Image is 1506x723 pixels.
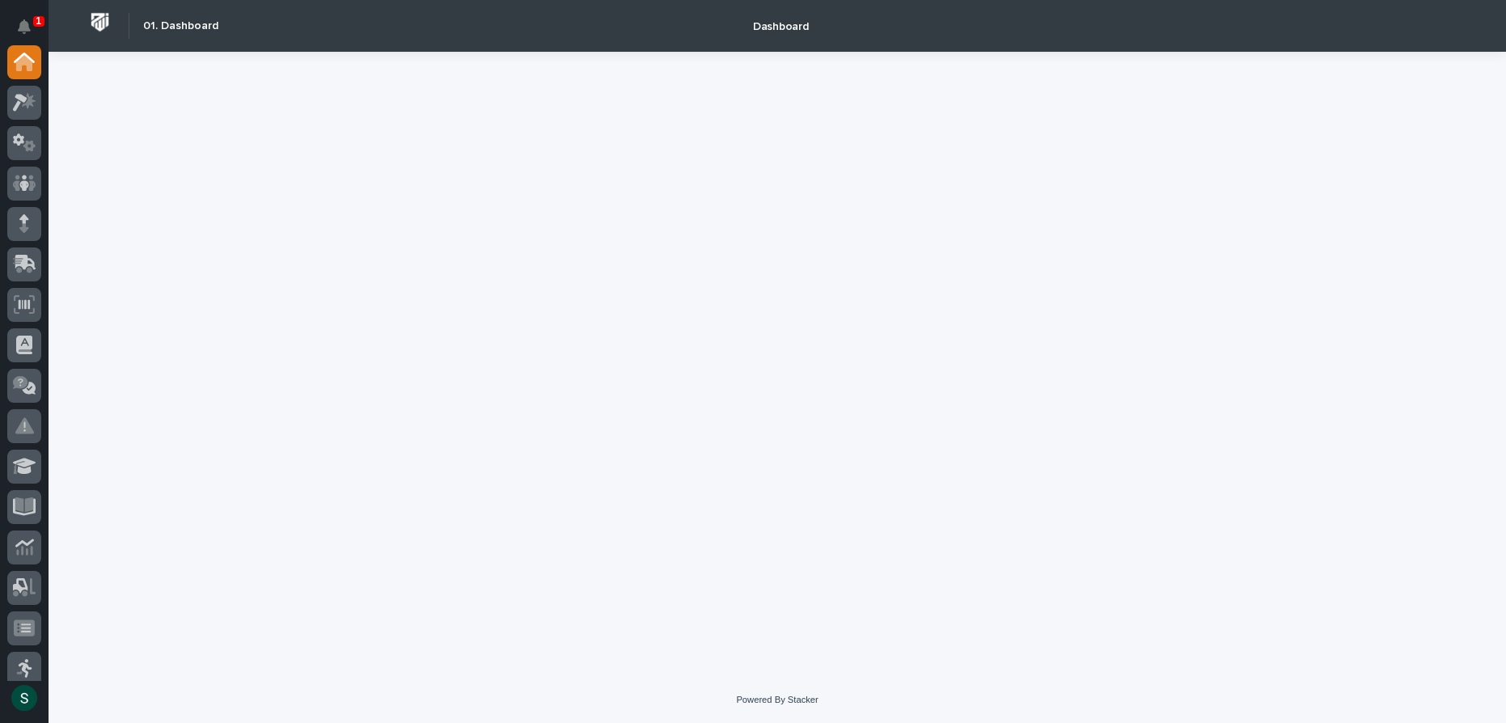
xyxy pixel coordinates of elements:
[736,695,818,704] a: Powered By Stacker
[85,7,115,37] img: Workspace Logo
[7,10,41,44] button: Notifications
[20,19,41,45] div: Notifications1
[143,19,218,33] h2: 01. Dashboard
[36,15,41,27] p: 1
[7,681,41,715] button: users-avatar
